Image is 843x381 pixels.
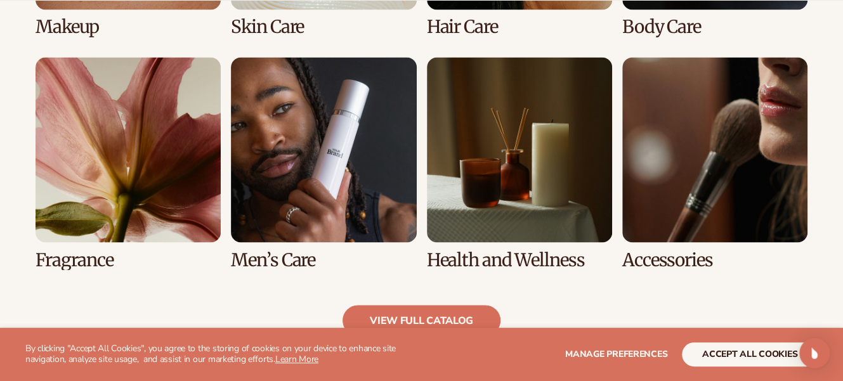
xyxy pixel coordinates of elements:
h3: Skin Care [231,17,416,37]
h3: Body Care [622,17,807,37]
a: view full catalog [343,305,500,335]
a: Learn More [275,353,318,365]
button: accept all cookies [682,342,818,366]
p: By clicking "Accept All Cookies", you agree to the storing of cookies on your device to enhance s... [25,344,410,365]
h3: Makeup [36,17,221,37]
div: 8 / 8 [622,57,807,269]
h3: Hair Care [427,17,612,37]
div: Open Intercom Messenger [799,338,830,368]
span: Manage preferences [565,348,667,360]
div: 7 / 8 [427,57,612,269]
div: 5 / 8 [36,57,221,269]
div: 6 / 8 [231,57,416,269]
button: Manage preferences [565,342,667,366]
